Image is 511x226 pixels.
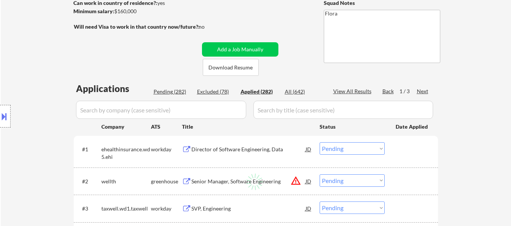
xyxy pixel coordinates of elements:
input: Search by title (case sensitive) [253,101,433,119]
div: #3 [82,205,95,212]
strong: Will need Visa to work in that country now/future?: [74,23,200,30]
div: Status [320,120,385,133]
div: Next [417,88,429,95]
div: ATS [151,123,182,131]
div: Back [382,88,395,95]
button: Add a Job Manually [202,42,278,57]
input: Search by company (case sensitive) [76,101,246,119]
div: no [199,23,220,31]
div: Pending (282) [154,88,191,95]
div: workday [151,205,182,212]
div: JD [305,142,312,156]
div: Date Applied [396,123,429,131]
div: Director of Software Engineering, Data [191,146,306,153]
div: taxwell.wd1.taxwell [101,205,151,212]
div: JD [305,201,312,215]
div: JD [305,174,312,188]
div: greenhouse [151,178,182,185]
div: SVP, Engineering [191,205,306,212]
div: workday [151,146,182,153]
div: All (642) [285,88,323,95]
div: $160,000 [73,8,199,15]
div: View All Results [333,88,374,95]
div: Applied (282) [241,88,278,95]
div: 1 / 3 [399,88,417,95]
div: Title [182,123,312,131]
button: warning_amber [290,175,301,186]
div: Excluded (78) [197,88,235,95]
button: Download Resume [203,59,259,76]
div: Senior Manager, Software Engineering [191,178,306,185]
strong: Minimum salary: [73,8,114,14]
